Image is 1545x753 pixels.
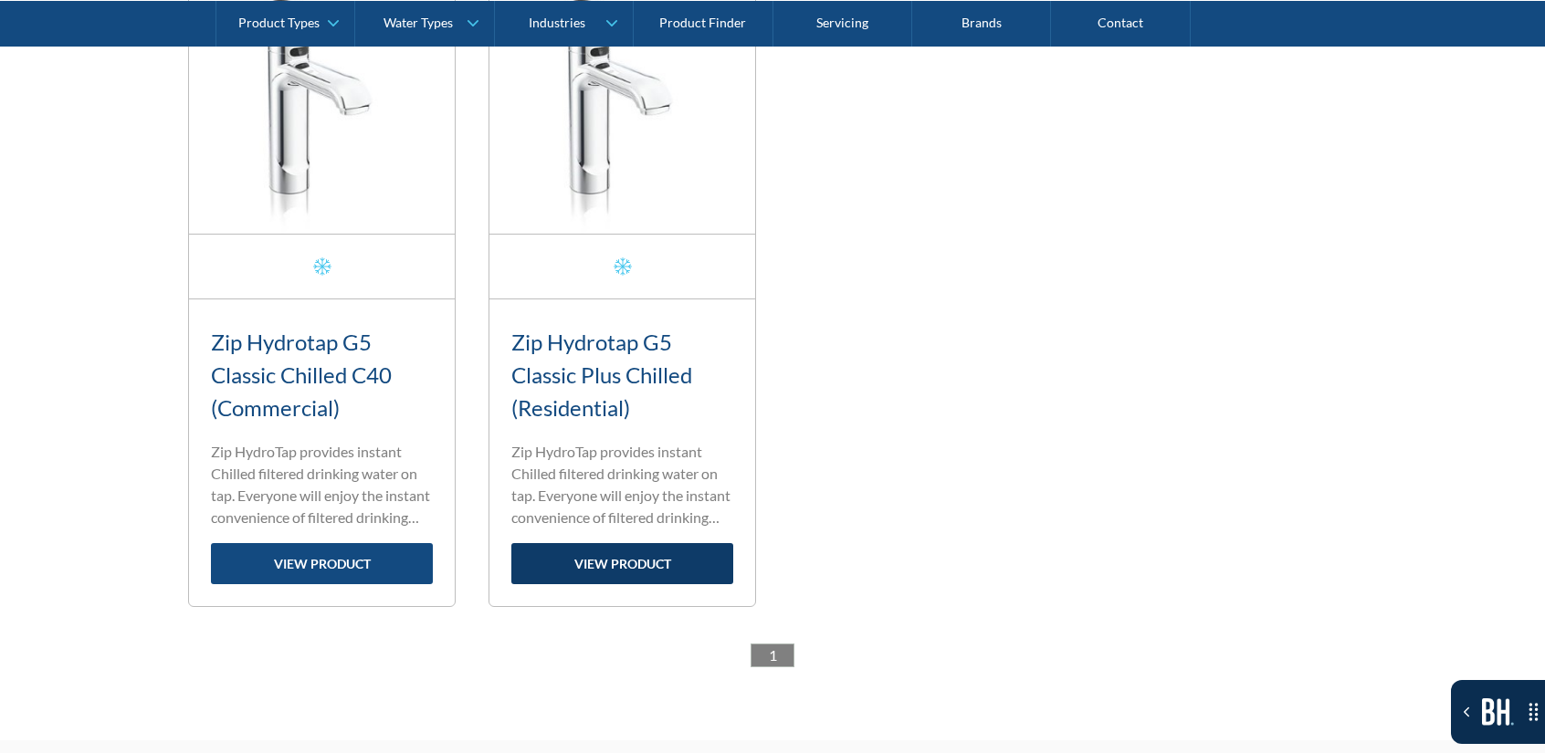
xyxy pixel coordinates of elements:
p: Zip HydroTap provides instant Chilled filtered drinking water on tap. Everyone will enjoy the ins... [511,441,733,528]
div: Water Types [384,15,453,30]
h3: Zip Hydrotap G5 Classic Plus Chilled (Residential) [511,326,733,424]
p: Zip HydroTap provides instant Chilled filtered drinking water on tap. Everyone will enjoy the ins... [211,441,433,528]
a: view product [211,543,433,584]
div: Product Types [238,15,320,30]
h3: Zip Hydrotap G5 Classic Chilled C40 (Commercial) [211,326,433,424]
div: List [188,643,1357,667]
div: Industries [529,15,585,30]
a: 1 [751,643,794,667]
a: view product [511,543,733,584]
